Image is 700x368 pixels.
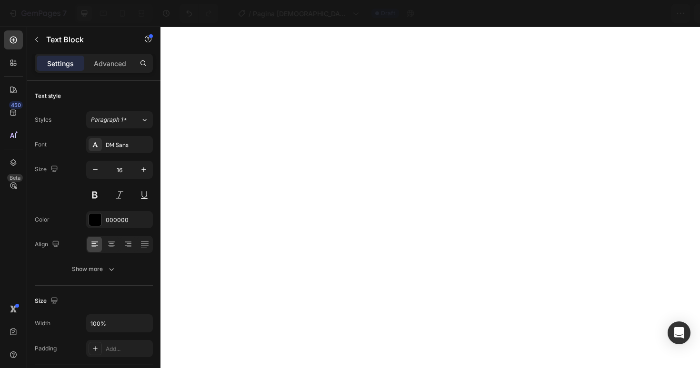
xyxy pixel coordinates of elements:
[35,140,47,149] div: Font
[7,174,23,182] div: Beta
[35,215,50,224] div: Color
[668,321,690,344] div: Open Intercom Messenger
[253,9,349,19] span: Pagina [DEMOGRAPHIC_DATA]
[62,8,67,19] p: 7
[35,116,51,124] div: Styles
[47,58,74,68] p: Settings
[4,4,71,23] button: 7
[180,4,218,23] div: Undo/Redo
[249,9,251,19] span: /
[87,315,152,332] input: Auto
[613,9,688,19] div: Upgrade to publish
[46,34,127,45] p: Text Block
[570,4,601,23] button: Save
[86,111,153,128] button: Paragraph 1*
[578,10,594,18] span: Save
[90,116,127,124] span: Paragraph 1*
[35,295,60,308] div: Size
[381,9,395,18] span: Draft
[605,4,696,23] button: Upgrade to publish
[35,163,60,176] div: Size
[106,216,150,224] div: 000000
[35,92,61,100] div: Text style
[473,4,566,23] button: 0 product assigned
[160,27,700,368] iframe: Design area
[72,264,116,274] div: Show more
[106,141,150,149] div: DM Sans
[35,319,50,328] div: Width
[35,238,61,251] div: Align
[35,261,153,278] button: Show more
[35,344,57,353] div: Padding
[106,345,150,353] div: Add...
[481,9,545,19] span: 0 product assigned
[9,101,23,109] div: 450
[94,58,126,68] p: Advanced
